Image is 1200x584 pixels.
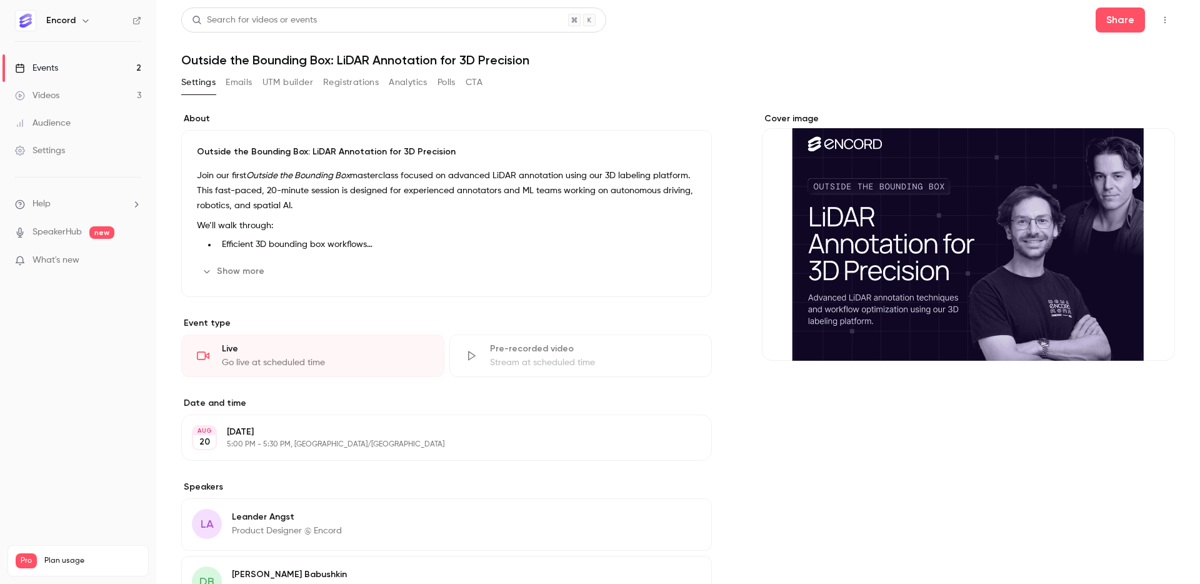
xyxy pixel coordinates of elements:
button: Polls [437,73,456,93]
span: new [89,226,114,239]
iframe: Noticeable Trigger [126,255,141,266]
label: Cover image [762,113,1175,125]
span: Pro [16,553,37,568]
div: Events [15,62,58,74]
button: Emails [226,73,252,93]
button: Analytics [389,73,427,93]
label: Speakers [181,481,712,493]
div: LiveGo live at scheduled time [181,335,444,377]
div: Videos [15,89,59,102]
label: About [181,113,712,125]
p: Event type [181,317,712,330]
p: Join our first masterclass focused on advanced LiDAR annotation using our 3D labeling platform. T... [197,168,696,213]
div: Stream at scheduled time [490,356,697,369]
button: UTM builder [262,73,313,93]
div: Search for videos or events [192,14,317,27]
h6: Encord [46,14,76,27]
div: Settings [15,144,65,157]
p: Product Designer @ Encord [232,525,342,537]
p: Outside the Bounding Box: LiDAR Annotation for 3D Precision [197,146,696,158]
div: Go live at scheduled time [222,356,429,369]
p: [PERSON_NAME] Babushkin [232,568,347,581]
p: [DATE] [227,426,646,438]
div: Live [222,343,429,355]
p: 20 [199,436,210,448]
div: Audience [15,117,71,129]
span: Plan usage [44,556,141,566]
div: Pre-recorded videoStream at scheduled time [449,335,712,377]
em: Outside the Bounding Box [246,171,350,180]
span: LA [201,516,214,533]
span: Help [32,198,51,211]
p: We’ll walk through: [197,218,696,233]
div: LALeander AngstProduct Designer @ Encord [181,498,712,551]
li: Efficient 3D bounding box workflows [217,238,696,251]
h1: Outside the Bounding Box: LiDAR Annotation for 3D Precision [181,53,1175,68]
a: SpeakerHub [32,226,82,239]
p: Leander Angst [232,511,342,523]
button: Settings [181,73,216,93]
div: Pre-recorded video [490,343,697,355]
label: Date and time [181,397,712,410]
button: Show more [197,261,272,281]
div: AUG [193,426,216,435]
li: help-dropdown-opener [15,198,141,211]
span: What's new [32,254,79,267]
button: Share [1096,8,1145,33]
button: CTA [466,73,482,93]
section: Cover image [762,113,1175,361]
button: Registrations [323,73,379,93]
p: 5:00 PM - 5:30 PM, [GEOGRAPHIC_DATA]/[GEOGRAPHIC_DATA] [227,440,646,450]
img: Encord [16,11,36,31]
